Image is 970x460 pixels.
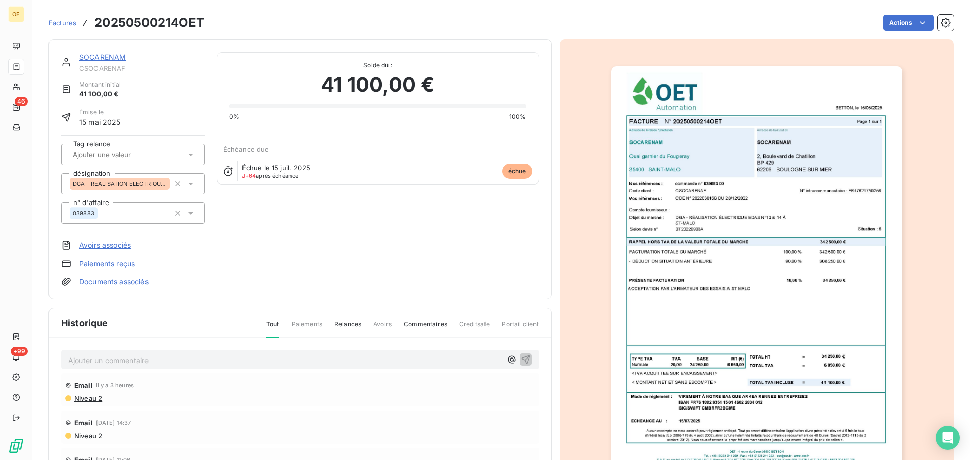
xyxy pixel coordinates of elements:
span: Email [74,381,93,389]
input: Ajouter une valeur [72,150,173,159]
span: Historique [61,316,108,330]
div: Open Intercom Messenger [936,426,960,450]
span: échue [502,164,532,179]
span: Creditsafe [459,320,490,337]
h3: 20250500214OET [94,14,204,32]
a: Documents associés [79,277,149,287]
span: Portail client [502,320,539,337]
span: Émise le [79,108,121,117]
button: Actions [883,15,934,31]
span: [DATE] 14:37 [96,420,131,426]
a: SOCARENAM [79,53,126,61]
span: Tout [266,320,279,338]
span: 46 [15,97,28,106]
span: Email [74,419,93,427]
a: Paiements reçus [79,259,135,269]
span: Paiements [292,320,322,337]
span: Relances [334,320,361,337]
span: 039883 [73,210,94,216]
span: 100% [509,112,526,121]
div: OE [8,6,24,22]
span: Échéance due [223,145,269,154]
img: Logo LeanPay [8,438,24,454]
span: après échéance [242,173,299,179]
span: Niveau 2 [73,432,102,440]
a: Avoirs associés [79,240,131,250]
span: 41 100,00 € [79,89,121,99]
span: Factures [48,19,76,27]
span: Avoirs [373,320,392,337]
span: Échue le 15 juil. 2025 [242,164,310,172]
span: DGA - RÉALISATION ÉLECTRIQUE EDAS N°10 & 14 À [73,181,167,187]
span: Montant initial [79,80,121,89]
span: 15 mai 2025 [79,117,121,127]
span: 41 100,00 € [321,70,434,100]
span: il y a 3 heures [96,382,134,388]
span: +99 [11,347,28,356]
span: 0% [229,112,239,121]
span: Commentaires [404,320,447,337]
span: Solde dû : [229,61,526,70]
span: Niveau 2 [73,394,102,402]
span: CSOCARENAF [79,64,205,72]
a: Factures [48,18,76,28]
span: J+64 [242,172,256,179]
